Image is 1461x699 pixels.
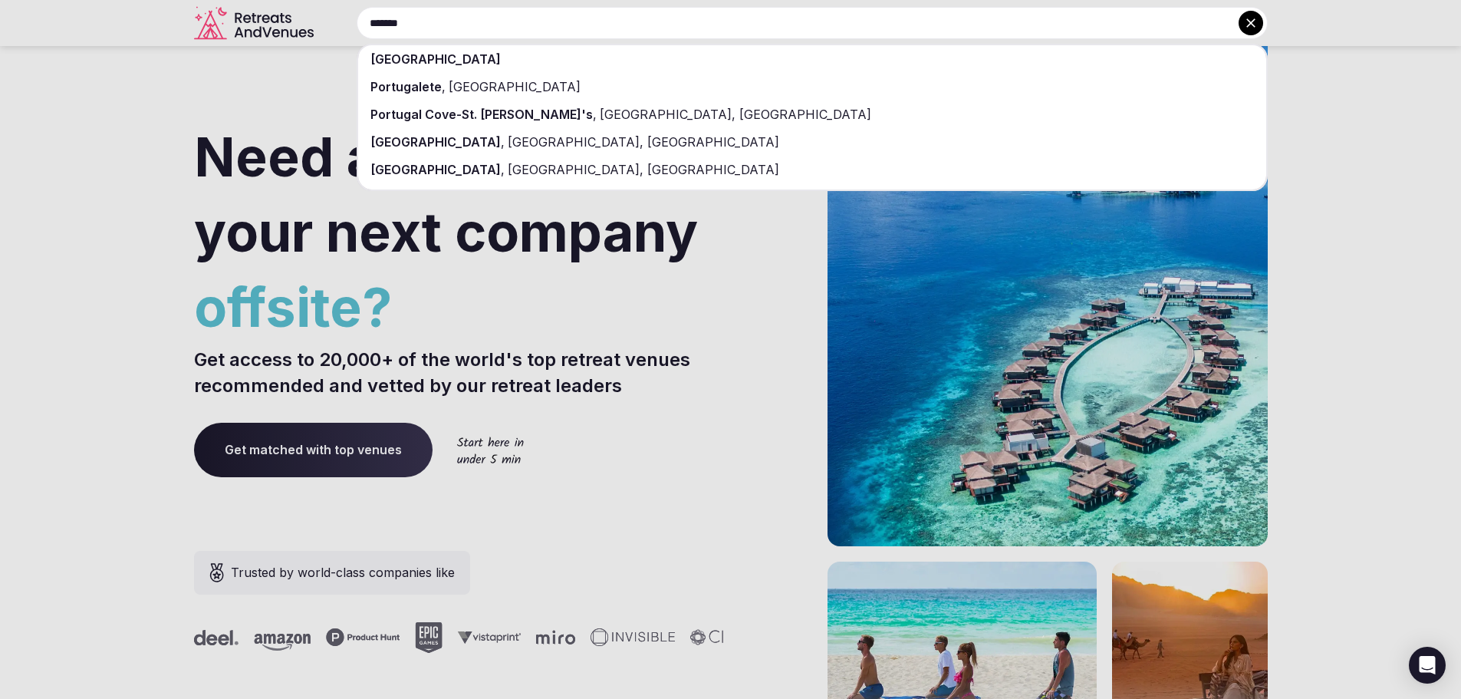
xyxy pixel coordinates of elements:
span: [GEOGRAPHIC_DATA] [370,51,501,67]
span: [GEOGRAPHIC_DATA], [GEOGRAPHIC_DATA] [505,162,779,177]
span: [GEOGRAPHIC_DATA] [370,134,501,150]
div: Open Intercom Messenger [1409,647,1446,684]
span: Portugal Cove-St. [PERSON_NAME]'s [370,107,593,122]
span: [GEOGRAPHIC_DATA], [GEOGRAPHIC_DATA] [505,134,779,150]
span: [GEOGRAPHIC_DATA] [446,79,581,94]
div: , [358,128,1266,156]
span: [GEOGRAPHIC_DATA] [370,162,501,177]
div: , [358,73,1266,101]
span: Portugalete [370,79,442,94]
div: , [358,156,1266,183]
span: [GEOGRAPHIC_DATA], [GEOGRAPHIC_DATA] [597,107,871,122]
div: , [358,101,1266,128]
